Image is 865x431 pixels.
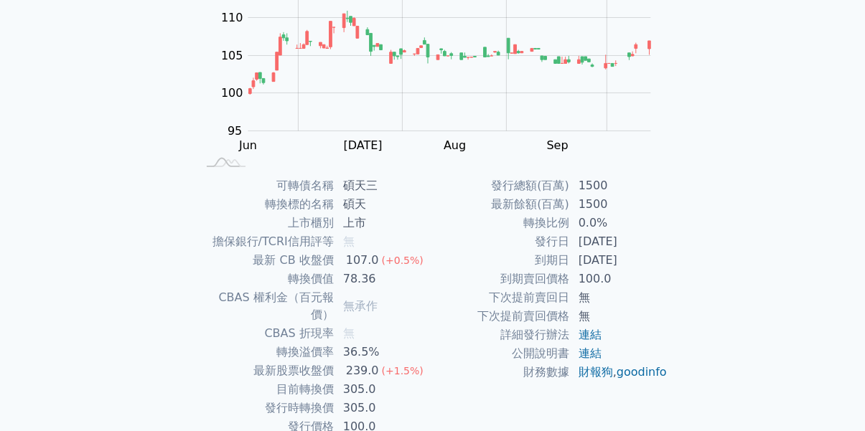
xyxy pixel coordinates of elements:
td: 下次提前賣回日 [433,288,570,307]
td: CBAS 折現率 [197,324,335,343]
div: 239.0 [343,362,382,379]
span: 無承作 [343,299,378,313]
td: [DATE] [570,232,668,251]
td: 1500 [570,195,668,214]
span: 無 [343,235,355,248]
td: 公開說明書 [433,344,570,363]
td: 無 [570,307,668,326]
td: 財務數據 [433,363,570,382]
tspan: 95 [228,124,242,138]
tspan: 110 [221,11,243,24]
span: (+0.5%) [382,255,424,266]
td: 擔保銀行/TCRI信用評等 [197,232,335,251]
td: 最新股票收盤價 [197,361,335,380]
td: 78.36 [335,270,433,288]
td: 上市櫃別 [197,214,335,232]
span: (+1.5%) [382,365,424,376]
tspan: Aug [444,138,466,152]
td: 無 [570,288,668,307]
tspan: 105 [221,49,243,62]
td: 最新 CB 收盤價 [197,251,335,270]
td: 到期賣回價格 [433,270,570,288]
a: 財報狗 [579,365,613,379]
a: 連結 [579,328,602,341]
td: 發行時轉換價 [197,399,335,417]
td: 100.0 [570,270,668,288]
td: 上市 [335,214,433,232]
td: 最新餘額(百萬) [433,195,570,214]
td: 305.0 [335,399,433,417]
td: 詳細發行辦法 [433,326,570,344]
td: 1500 [570,176,668,195]
td: CBAS 權利金（百元報價） [197,288,335,324]
tspan: 100 [221,86,243,100]
td: 36.5% [335,343,433,361]
tspan: Jun [238,138,257,152]
td: 轉換溢價率 [197,343,335,361]
td: 碩天三 [335,176,433,195]
td: 到期日 [433,251,570,270]
tspan: Sep [547,138,569,152]
a: 連結 [579,346,602,360]
td: 305.0 [335,380,433,399]
div: 107.0 [343,252,382,269]
a: goodinfo [617,365,667,379]
td: 下次提前賣回價格 [433,307,570,326]
td: , [570,363,668,382]
td: 可轉債名稱 [197,176,335,195]
td: 發行日 [433,232,570,251]
span: 無 [343,326,355,340]
td: 轉換比例 [433,214,570,232]
tspan: [DATE] [344,138,383,152]
td: 0.0% [570,214,668,232]
td: 發行總額(百萬) [433,176,570,195]
td: 轉換標的名稱 [197,195,335,214]
td: 碩天 [335,195,433,214]
td: 目前轉換價 [197,380,335,399]
td: 轉換價值 [197,270,335,288]
td: [DATE] [570,251,668,270]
